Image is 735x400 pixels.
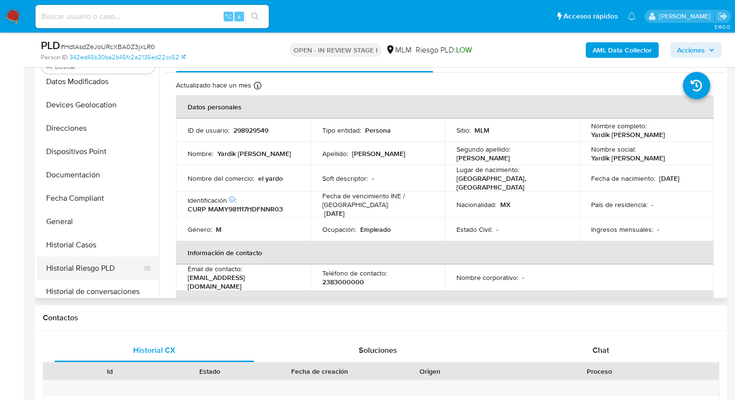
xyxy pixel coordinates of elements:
[591,145,636,154] p: Nombre social :
[217,149,291,158] p: Yardik [PERSON_NAME]
[41,37,60,53] b: PLD
[714,23,730,31] span: 3.160.0
[238,12,241,21] span: s
[225,12,232,21] span: ⌥
[37,280,159,303] button: Historial de conversaciones
[657,225,659,234] p: -
[41,53,68,62] b: Person ID
[67,366,153,376] div: Id
[322,278,364,286] p: 2383000000
[352,149,405,158] p: [PERSON_NAME]
[324,209,345,218] p: [DATE]
[37,117,159,140] button: Direcciones
[176,241,714,264] th: Información de contacto
[456,44,472,55] span: LOW
[659,12,714,21] p: adriana.camarilloduran@mercadolibre.com.mx
[365,126,391,135] p: Persona
[717,11,728,21] a: Salir
[322,149,348,158] p: Apellido :
[487,366,712,376] div: Proceso
[456,200,496,209] p: Nacionalidad :
[456,126,471,135] p: Sitio :
[188,225,212,234] p: Género :
[651,200,653,209] p: -
[245,10,265,23] button: search-icon
[37,93,159,117] button: Devices Geolocation
[266,366,373,376] div: Fecha de creación
[456,225,492,234] p: Estado Civil :
[322,269,387,278] p: Teléfono de contacto :
[591,122,647,130] p: Nombre completo :
[37,70,159,93] button: Datos Modificados
[416,45,472,55] span: Riesgo PLD:
[37,257,151,280] button: Historial Riesgo PLD
[188,196,237,205] p: Identificación :
[591,174,655,183] p: Fecha de nacimiento :
[258,174,283,183] p: el yardo
[591,154,665,162] p: Yardik [PERSON_NAME]
[35,10,269,23] input: Buscar usuario o caso...
[167,366,253,376] div: Estado
[37,233,159,257] button: Historial Casos
[322,225,356,234] p: Ocupación :
[133,345,175,356] span: Historial CX
[360,225,391,234] p: Empleado
[474,126,490,135] p: MLM
[677,42,705,58] span: Acciones
[322,191,434,209] p: Fecha de vencimiento INE / [GEOGRAPHIC_DATA] :
[176,81,251,90] p: Actualizado hace un mes
[322,126,361,135] p: Tipo entidad :
[37,140,159,163] button: Dispositivos Point
[456,145,510,154] p: Segundo apellido :
[37,187,159,210] button: Fecha Compliant
[456,165,519,174] p: Lugar de nacimiento :
[372,174,374,183] p: -
[591,200,647,209] p: País de residencia :
[456,174,564,191] p: [GEOGRAPHIC_DATA], [GEOGRAPHIC_DATA]
[500,200,510,209] p: MX
[70,53,186,62] a: 342ed45b30ba2b45fc2a2135ed22cc52
[496,225,498,234] p: -
[591,130,665,139] p: Yardik [PERSON_NAME]
[37,210,159,233] button: General
[591,225,653,234] p: Ingresos mensuales :
[628,12,636,20] a: Notificaciones
[188,174,254,183] p: Nombre del comercio :
[188,205,283,213] p: CURP MAMY981117HDFNNR03
[456,273,518,282] p: Nombre corporativo :
[387,366,473,376] div: Origen
[522,273,524,282] p: -
[563,11,618,21] span: Accesos rápidos
[60,42,155,52] span: # HdtAsdZeJoURcXBA0Z3jxLR0
[593,42,652,58] b: AML Data Collector
[659,174,680,183] p: [DATE]
[322,174,368,183] p: Soft descriptor :
[385,45,412,55] div: MLM
[593,345,609,356] span: Chat
[359,345,397,356] span: Soluciones
[176,291,714,314] th: Verificación y cumplimiento
[43,313,719,323] h1: Contactos
[456,154,510,162] p: [PERSON_NAME]
[37,163,159,187] button: Documentación
[216,225,222,234] p: M
[176,95,714,119] th: Datos personales
[586,42,659,58] button: AML Data Collector
[670,42,721,58] button: Acciones
[233,126,268,135] p: 298929549
[290,43,382,57] p: OPEN - IN REVIEW STAGE I
[188,273,295,291] p: [EMAIL_ADDRESS][DOMAIN_NAME]
[188,126,229,135] p: ID de usuario :
[188,264,242,273] p: Email de contacto :
[188,149,213,158] p: Nombre :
